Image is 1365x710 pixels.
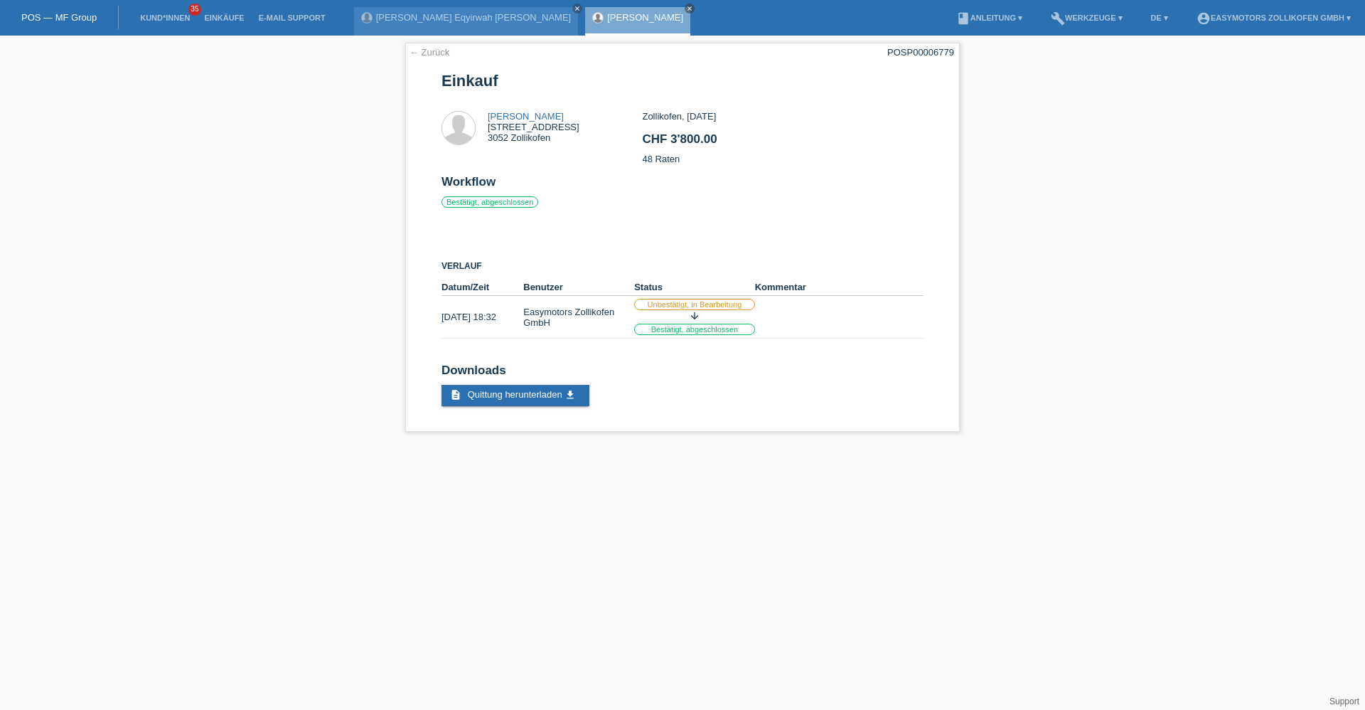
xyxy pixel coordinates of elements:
th: Kommentar [755,279,924,296]
i: account_circle [1197,11,1211,26]
a: DE ▾ [1144,14,1175,22]
h2: CHF 3'800.00 [642,132,923,154]
div: [STREET_ADDRESS] 3052 Zollikofen [488,111,579,143]
h1: Einkauf [441,72,924,90]
td: Easymotors Zollikofen GmbH [523,296,634,339]
a: [PERSON_NAME] [488,111,564,122]
a: description Quittung herunterladen get_app [441,385,589,406]
th: Datum/Zeit [441,279,523,296]
a: bookAnleitung ▾ [949,14,1029,22]
label: Unbestätigt, in Bearbeitung [634,299,755,310]
div: POSP00006779 [887,47,954,58]
th: Status [634,279,755,296]
a: buildWerkzeuge ▾ [1044,14,1130,22]
a: [PERSON_NAME] Eqyirwah [PERSON_NAME] [376,12,572,23]
div: Zollikofen, [DATE] 48 Raten [642,111,923,175]
a: Einkäufe [197,14,251,22]
label: Bestätigt, abgeschlossen [441,196,538,208]
a: ← Zurück [409,47,449,58]
td: [DATE] 18:32 [441,296,523,339]
a: close [685,4,695,14]
i: book [956,11,970,26]
i: close [686,5,693,12]
span: Quittung herunterladen [468,389,562,400]
a: [PERSON_NAME] [607,12,683,23]
i: arrow_downward [689,310,700,322]
i: build [1051,11,1065,26]
h2: Downloads [441,364,924,385]
h3: Verlauf [441,261,924,272]
a: POS — MF Group [21,12,97,23]
a: E-Mail Support [252,14,333,22]
a: account_circleEasymotors Zollikofen GmbH ▾ [1189,14,1358,22]
label: Bestätigt, abgeschlossen [634,324,755,335]
i: get_app [564,389,576,401]
a: Support [1329,696,1359,706]
i: description [450,389,461,401]
th: Benutzer [523,279,634,296]
a: close [572,4,582,14]
a: Kund*innen [133,14,197,22]
h2: Workflow [441,175,924,196]
span: 35 [188,4,201,16]
i: close [574,5,581,12]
